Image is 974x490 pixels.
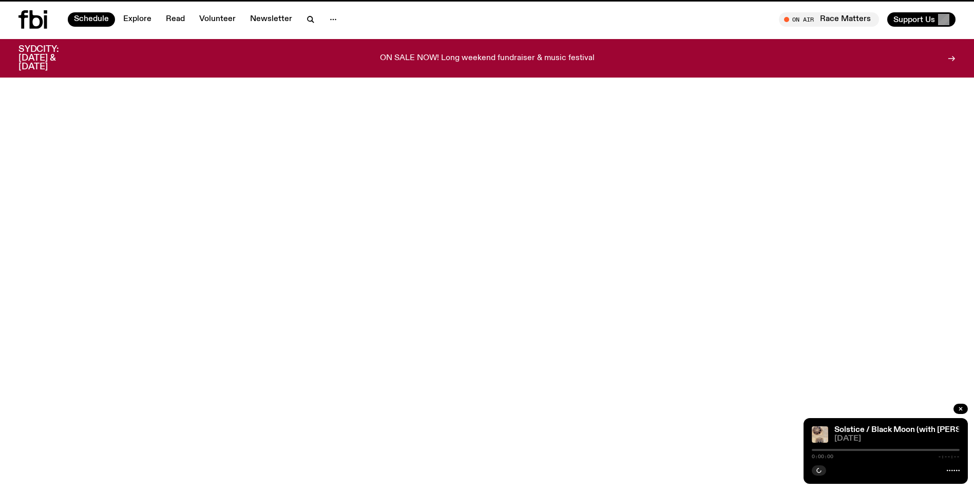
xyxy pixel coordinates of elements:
[160,12,191,27] a: Read
[380,54,595,63] p: ON SALE NOW! Long weekend fundraiser & music festival
[244,12,298,27] a: Newsletter
[834,435,960,443] span: [DATE]
[68,12,115,27] a: Schedule
[193,12,242,27] a: Volunteer
[18,45,84,71] h3: SYDCITY: [DATE] & [DATE]
[117,12,158,27] a: Explore
[812,454,833,459] span: 0:00:00
[812,426,828,443] img: A scanned scripture of medieval islamic astrology illustrating an eclipse
[887,12,956,27] button: Support Us
[779,12,879,27] button: On AirRace Matters
[938,454,960,459] span: -:--:--
[893,15,935,24] span: Support Us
